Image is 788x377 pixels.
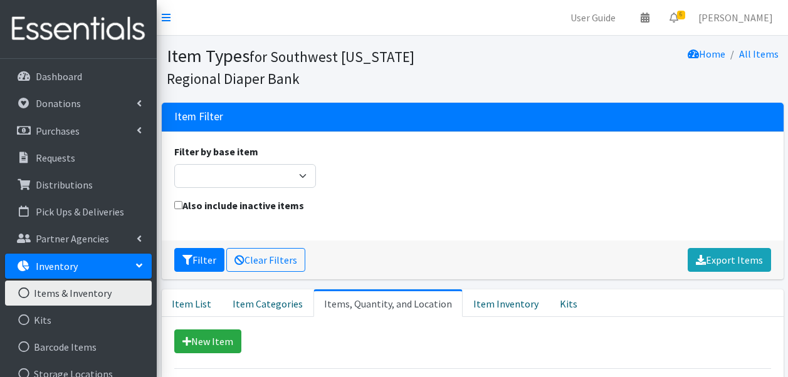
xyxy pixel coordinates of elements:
[659,5,688,30] a: 6
[167,48,414,88] small: for Southwest [US_STATE] Regional Diaper Bank
[5,91,152,116] a: Donations
[5,118,152,143] a: Purchases
[226,248,305,272] a: Clear Filters
[5,226,152,251] a: Partner Agencies
[36,232,109,245] p: Partner Agencies
[167,45,468,88] h1: Item Types
[36,152,75,164] p: Requests
[36,178,93,191] p: Distributions
[549,289,588,317] a: Kits
[222,289,313,317] a: Item Categories
[5,307,152,333] a: Kits
[313,289,463,317] a: Items, Quantity, and Location
[5,172,152,197] a: Distributions
[162,289,222,317] a: Item List
[5,199,152,224] a: Pick Ups & Deliveries
[174,201,182,209] input: Also include inactive items
[560,5,626,30] a: User Guide
[5,281,152,306] a: Items & Inventory
[174,110,223,123] h3: Item Filter
[36,97,81,110] p: Donations
[36,125,80,137] p: Purchases
[36,260,78,272] p: Inventory
[739,48,779,60] a: All Items
[463,289,549,317] a: Item Inventory
[688,5,783,30] a: [PERSON_NAME]
[5,334,152,359] a: Barcode Items
[174,248,224,272] button: Filter
[5,8,152,50] img: HumanEssentials
[36,205,124,218] p: Pick Ups & Deliveries
[677,11,685,19] span: 6
[688,48,725,60] a: Home
[5,254,152,279] a: Inventory
[5,145,152,170] a: Requests
[174,144,258,159] label: Filter by base item
[688,248,771,272] a: Export Items
[174,198,304,213] label: Also include inactive items
[36,70,82,83] p: Dashboard
[5,64,152,89] a: Dashboard
[174,329,241,353] a: New Item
